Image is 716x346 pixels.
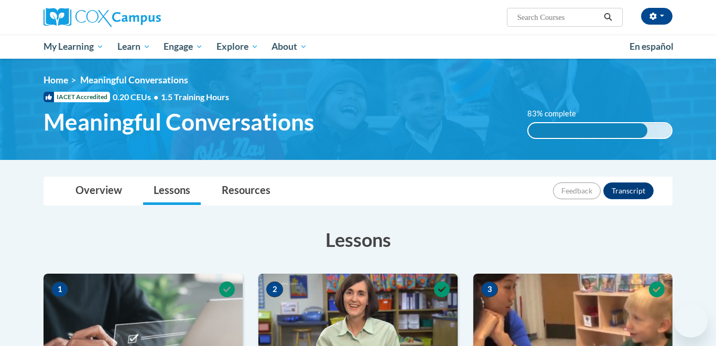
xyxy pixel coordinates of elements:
button: Transcript [603,182,654,199]
span: 3 [481,282,498,297]
span: 1 [51,282,68,297]
span: About [272,40,307,53]
a: Explore [210,35,265,59]
span: My Learning [44,40,104,53]
input: Search Courses [516,11,600,24]
span: Engage [164,40,203,53]
label: 83% complete [527,108,588,120]
a: En español [623,36,680,58]
span: 1.5 Training Hours [161,92,229,102]
h3: Lessons [44,226,672,253]
span: • [154,92,158,102]
a: About [265,35,314,59]
span: Explore [216,40,258,53]
a: Resources [211,177,281,205]
button: Feedback [553,182,601,199]
span: En español [630,41,674,52]
span: Learn [117,40,150,53]
button: Search [600,11,616,24]
span: 2 [266,282,283,297]
a: Overview [65,177,133,205]
a: Home [44,74,68,85]
span: Meaningful Conversations [44,108,314,136]
a: My Learning [37,35,111,59]
iframe: Button to launch messaging window [674,304,708,338]
span: IACET Accredited [44,92,110,102]
div: 83% complete [528,123,647,138]
a: Learn [111,35,157,59]
span: Meaningful Conversations [80,74,188,85]
button: Account Settings [641,8,672,25]
a: Cox Campus [44,8,243,27]
div: Main menu [28,35,688,59]
a: Lessons [143,177,201,205]
img: Cox Campus [44,8,161,27]
a: Engage [157,35,210,59]
span: 0.20 CEUs [113,91,161,103]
